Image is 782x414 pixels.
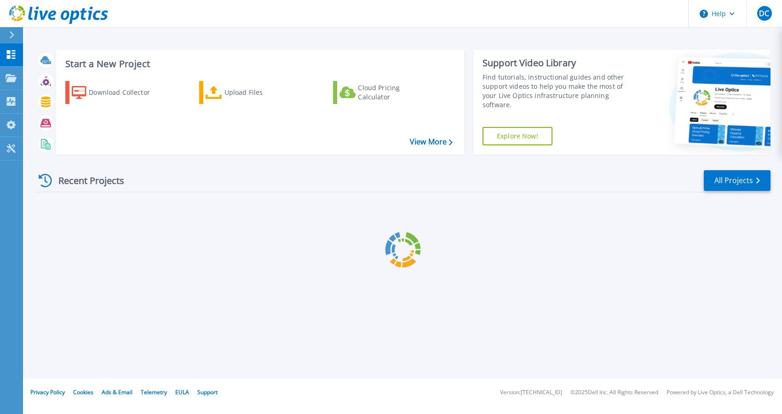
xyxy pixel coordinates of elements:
a: Support [197,388,218,396]
li: Version: [TECHNICAL_ID] [500,390,562,396]
h3: Start a New Project [65,59,452,69]
a: All Projects [704,170,770,191]
a: Cookies [73,388,93,396]
a: View More [410,138,453,146]
li: © 2025 Dell Inc. All Rights Reserved [570,390,658,396]
div: Upload Files [224,83,298,102]
a: Ads & Email [102,388,132,396]
span: DC [759,10,769,17]
a: Download Collector [65,81,168,104]
a: Explore Now! [483,127,552,145]
div: Support Video Library [483,57,633,69]
a: Telemetry [141,388,167,396]
a: Upload Files [199,81,302,104]
div: Download Collector [89,83,162,102]
div: Recent Projects [35,169,137,192]
li: Powered by Live Optics, a Dell Technology [667,390,774,396]
a: EULA [175,388,189,396]
div: Find tutorials, instructional guides and other support videos to help you make the most of your L... [483,73,633,109]
a: Privacy Policy [30,388,65,396]
div: Cloud Pricing Calculator [358,83,431,102]
a: Cloud Pricing Calculator [333,81,436,104]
